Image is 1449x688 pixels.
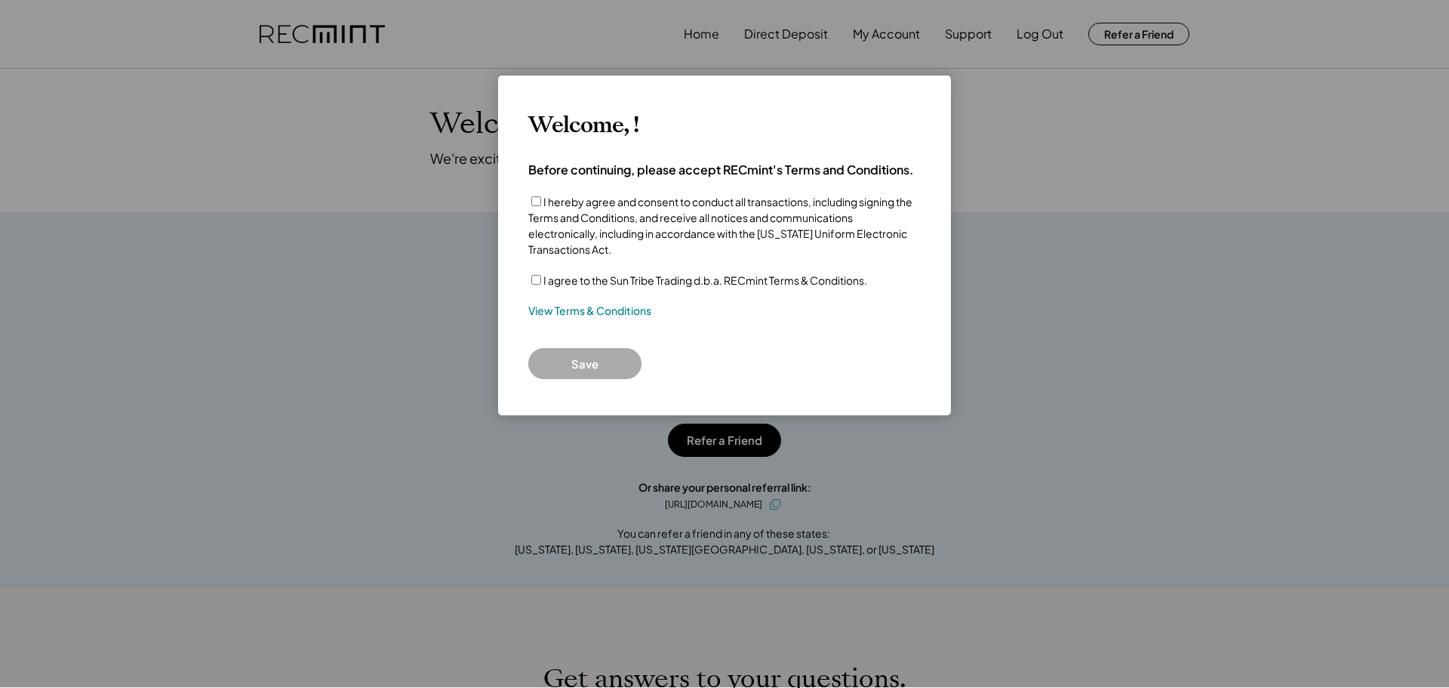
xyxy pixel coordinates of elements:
[543,273,867,287] label: I agree to the Sun Tribe Trading d.b.a. RECmint Terms & Conditions.
[528,162,914,178] h4: Before continuing, please accept RECmint's Terms and Conditions.
[528,195,912,256] label: I hereby agree and consent to conduct all transactions, including signing the Terms and Condition...
[528,304,651,319] a: View Terms & Conditions
[528,348,641,379] button: Save
[528,112,638,139] h3: Welcome, !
